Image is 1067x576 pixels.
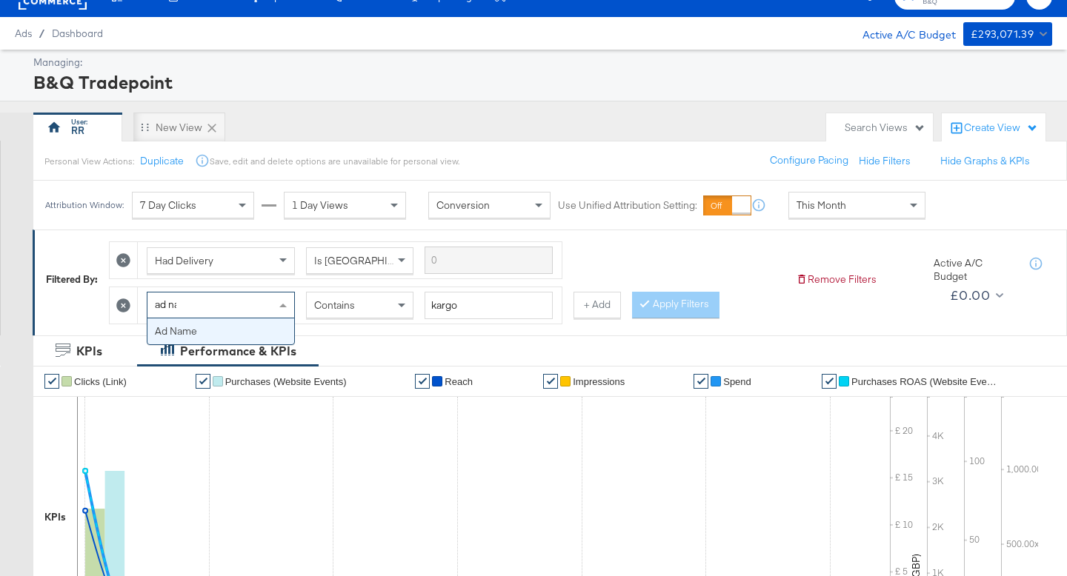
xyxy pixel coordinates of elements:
span: This Month [797,198,846,212]
div: Attribution Window: [44,200,124,210]
button: Configure Pacing [759,147,859,174]
div: Active A/C Budget [847,22,956,44]
span: Contains [314,298,355,312]
div: Active A/C Budget [934,256,1015,284]
div: £293,071.39 [971,25,1034,44]
a: ✔ [196,374,210,389]
a: ✔ [543,374,558,389]
div: Filtered By: [46,272,98,287]
span: Is [GEOGRAPHIC_DATA] [314,254,428,267]
div: Drag to reorder tab [141,123,149,131]
span: 7 Day Clicks [140,198,196,212]
div: Create View [964,121,1038,135]
input: Enter a search term [425,292,553,319]
span: Clicks (Link) [74,376,127,387]
div: RR [71,124,84,138]
div: Managing: [33,56,1048,70]
button: Hide Graphs & KPIs [940,154,1030,168]
span: Reach [445,376,473,387]
div: Personal View Actions: [44,155,134,167]
div: Search Views [845,121,925,135]
div: Save, edit and delete options are unavailable for personal view. [210,155,459,167]
a: Dashboard [52,27,103,39]
button: Remove Filters [796,272,877,287]
input: Enter a search term [425,247,553,274]
a: ✔ [822,374,837,389]
span: Spend [723,376,751,387]
button: £0.00 [944,284,1007,307]
a: ✔ [694,374,708,389]
span: 1 Day Views [292,198,348,212]
div: B&Q Tradepoint [33,70,1048,95]
div: Ad Name [147,318,294,344]
button: Hide Filters [859,154,911,168]
a: ✔ [415,374,430,389]
div: New View [156,121,202,135]
span: Conversion [436,198,490,212]
div: £0.00 [950,284,990,307]
button: + Add [574,292,621,318]
span: Purchases ROAS (Website Events) [851,376,1000,387]
a: ✔ [44,374,59,389]
div: Performance & KPIs [180,343,296,360]
span: Had Delivery [155,254,213,267]
span: / [32,27,52,39]
div: KPIs [44,510,66,524]
button: £293,071.39 [963,22,1052,46]
span: Ads [15,27,32,39]
span: Purchases (Website Events) [225,376,347,387]
div: KPIs [76,343,102,360]
span: Impressions [573,376,625,387]
button: Duplicate [140,154,184,168]
label: Use Unified Attribution Setting: [558,198,697,212]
